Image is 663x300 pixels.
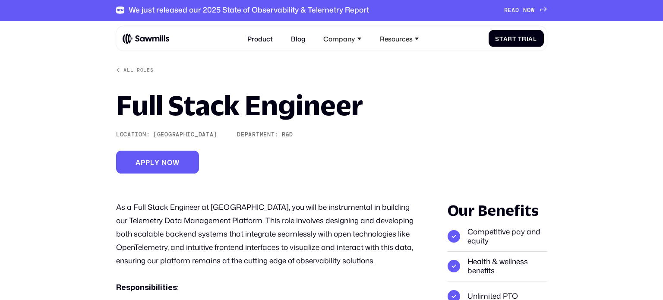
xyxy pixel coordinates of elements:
[116,92,363,119] h1: Full Stack Engineer
[448,200,547,220] div: Our Benefits
[531,7,535,14] span: W
[375,30,424,47] div: Resources
[153,131,217,138] div: [GEOGRAPHIC_DATA]
[448,222,547,252] li: Competitive pay and equity
[116,131,150,138] div: Location:
[116,200,421,267] p: As a Full Stack Engineer at [GEOGRAPHIC_DATA], you will be instrumental in building our Telemetry...
[123,67,153,73] div: All roles
[522,35,527,42] span: r
[508,35,512,42] span: r
[161,158,167,166] span: n
[155,158,160,166] span: y
[116,281,421,294] p: :
[282,131,293,138] div: R&D
[504,7,508,14] span: R
[380,35,413,42] div: Resources
[323,35,355,42] div: Company
[527,7,531,14] span: O
[528,35,533,42] span: a
[448,252,547,281] li: Health & wellness benefits
[533,35,537,42] span: l
[523,7,527,14] span: N
[116,67,154,73] a: All roles
[167,158,173,166] span: o
[145,158,150,166] span: p
[511,7,515,14] span: A
[527,35,529,42] span: i
[116,284,177,291] strong: Responsibilities
[512,35,516,42] span: t
[503,35,508,42] span: a
[504,7,547,14] a: READNOW
[150,158,155,166] span: l
[515,7,519,14] span: D
[508,7,511,14] span: E
[286,30,310,47] a: Blog
[319,30,366,47] div: Company
[129,6,369,15] div: We just released our 2025 State of Observability & Telemetry Report
[136,158,141,166] span: A
[518,35,522,42] span: T
[495,35,499,42] span: S
[237,131,278,138] div: Department:
[489,30,544,47] a: StartTrial
[141,158,145,166] span: p
[173,158,180,166] span: w
[116,151,199,174] a: Applynow
[243,30,278,47] a: Product
[499,35,503,42] span: t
